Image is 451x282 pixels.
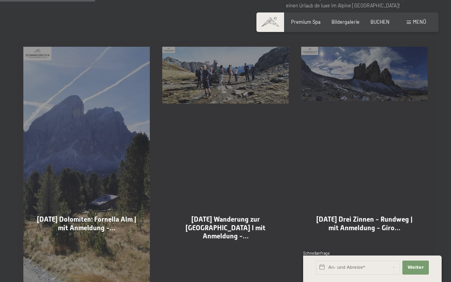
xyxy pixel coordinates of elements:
span: Schnellanfrage [303,251,330,256]
span: [DATE] Wanderung zur [GEOGRAPHIC_DATA] I mit Anmeldung -… [186,215,265,240]
a: Premium Spa [291,19,321,25]
span: [DATE] Drei Zinnen - Rundweg | mit Anmeldung - Giro… [316,215,412,231]
button: Weiter [402,261,429,275]
span: Menü [413,19,426,25]
a: Bildergalerie [332,19,360,25]
a: BUCHEN [370,19,390,25]
span: [DATE] Dolomiten: Fornella Alm | mit Anmeldung -… [37,215,136,231]
span: Weiter [407,264,424,271]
